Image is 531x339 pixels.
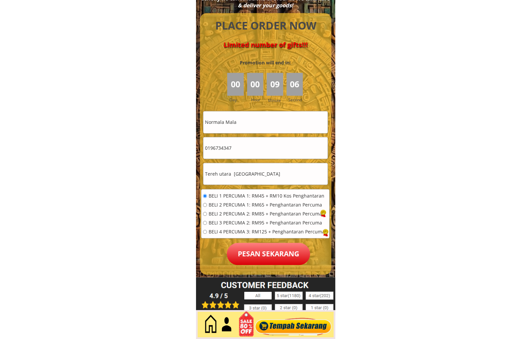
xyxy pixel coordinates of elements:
span: BELI 3 PERCUMA 2: RM95 + Penghantaran Percuma [209,220,325,225]
span: BELI 2 PERCUMA 1: RM65 + Penghantaran Percuma [209,203,325,207]
input: Nama [203,111,328,133]
span: BELI 1 PERCUMA 1: RM45 + RM10 Kos Penghantaran [209,194,325,198]
h3: Promotion will end in: [228,59,303,66]
input: Alamat [203,163,328,185]
h3: Second [288,97,304,103]
h3: Day [230,97,246,103]
h3: Hour [251,97,265,103]
h4: PLACE ORDER NOW [208,18,324,33]
span: BELI 2 PERCUMA 2: RM85 + Penghantaran Percuma [209,212,325,216]
span: BELI 4 PERCUMA 3: RM125 + Penghantaran Percuma [209,229,325,234]
h4: Limited number of gifts!!! [208,41,324,49]
h3: Minute [268,97,283,104]
p: Pesan sekarang [227,243,310,265]
input: Telefon [203,137,328,159]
